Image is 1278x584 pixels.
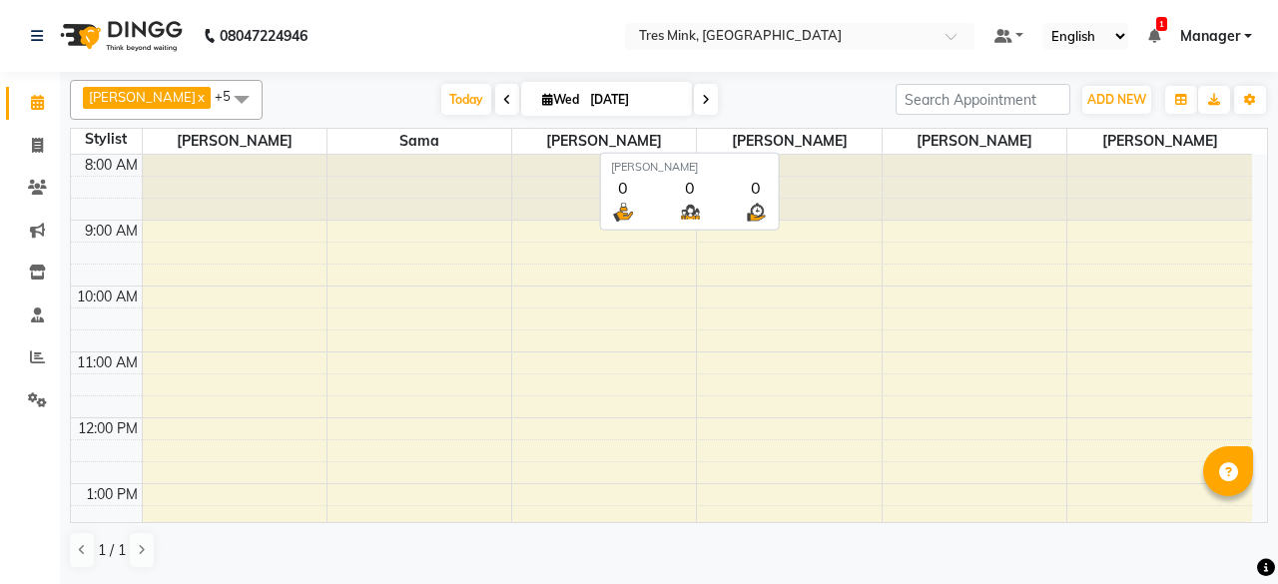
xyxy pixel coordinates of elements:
[744,199,769,224] img: wait_time.png
[81,221,142,242] div: 9:00 AM
[215,88,246,104] span: +5
[71,129,142,150] div: Stylist
[883,129,1066,154] span: [PERSON_NAME]
[73,287,142,307] div: 10:00 AM
[611,159,769,176] div: [PERSON_NAME]
[220,8,308,64] b: 08047224946
[677,175,702,199] div: 0
[677,199,702,224] img: queue.png
[51,8,188,64] img: logo
[196,89,205,105] a: x
[1148,27,1160,45] a: 1
[441,84,491,115] span: Today
[1087,92,1146,107] span: ADD NEW
[74,418,142,439] div: 12:00 PM
[512,129,696,154] span: [PERSON_NAME]
[584,85,684,115] input: 2025-09-03
[82,484,142,505] div: 1:00 PM
[1067,129,1252,154] span: [PERSON_NAME]
[744,175,769,199] div: 0
[73,352,142,373] div: 11:00 AM
[143,129,326,154] span: [PERSON_NAME]
[611,199,636,224] img: serve.png
[697,129,881,154] span: [PERSON_NAME]
[611,175,636,199] div: 0
[1180,26,1240,47] span: Manager
[1156,17,1167,31] span: 1
[81,155,142,176] div: 8:00 AM
[1082,86,1151,114] button: ADD NEW
[537,92,584,107] span: Wed
[89,89,196,105] span: [PERSON_NAME]
[98,540,126,561] span: 1 / 1
[1194,504,1258,564] iframe: chat widget
[896,84,1070,115] input: Search Appointment
[327,129,511,154] span: Sama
